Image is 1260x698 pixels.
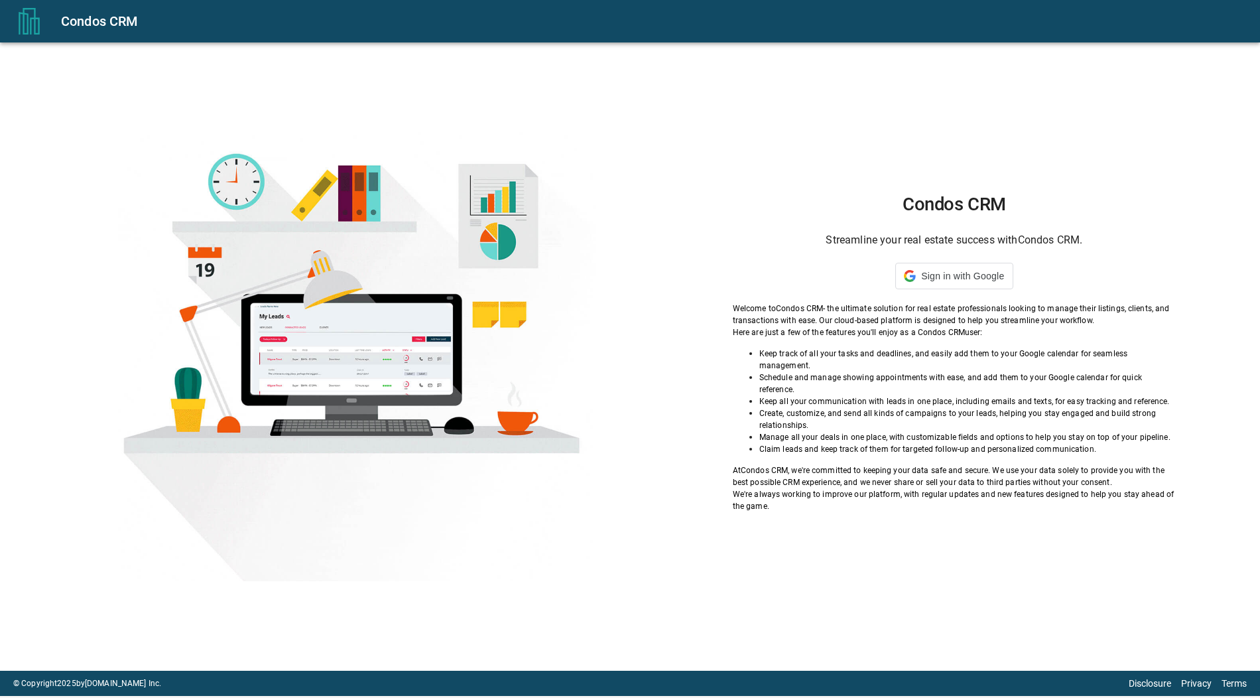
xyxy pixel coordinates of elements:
[921,271,1004,281] span: Sign in with Google
[61,11,1244,32] div: Condos CRM
[1222,678,1247,689] a: Terms
[1181,678,1212,689] a: Privacy
[1129,678,1171,689] a: Disclosure
[895,263,1013,289] div: Sign in with Google
[759,348,1176,372] p: Keep track of all your tasks and deadlines, and easily add them to your Google calendar for seaml...
[733,326,1176,338] p: Here are just a few of the features you'll enjoy as a Condos CRM user:
[733,231,1176,249] h6: Streamline your real estate success with Condos CRM .
[13,677,161,689] p: © Copyright 2025 by
[733,303,1176,326] p: Welcome to Condos CRM - the ultimate solution for real estate professionals looking to manage the...
[759,395,1176,407] p: Keep all your communication with leads in one place, including emails and texts, for easy trackin...
[733,488,1176,512] p: We're always working to improve our platform, with regular updates and new features designed to h...
[733,194,1176,215] h1: Condos CRM
[759,443,1176,455] p: Claim leads and keep track of them for targeted follow-up and personalized communication.
[759,431,1176,443] p: Manage all your deals in one place, with customizable fields and options to help you stay on top ...
[759,372,1176,395] p: Schedule and manage showing appointments with ease, and add them to your Google calendar for quic...
[759,407,1176,431] p: Create, customize, and send all kinds of campaigns to your leads, helping you stay engaged and bu...
[85,679,161,688] a: [DOMAIN_NAME] Inc.
[733,464,1176,488] p: At Condos CRM , we're committed to keeping your data safe and secure. We use your data solely to ...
